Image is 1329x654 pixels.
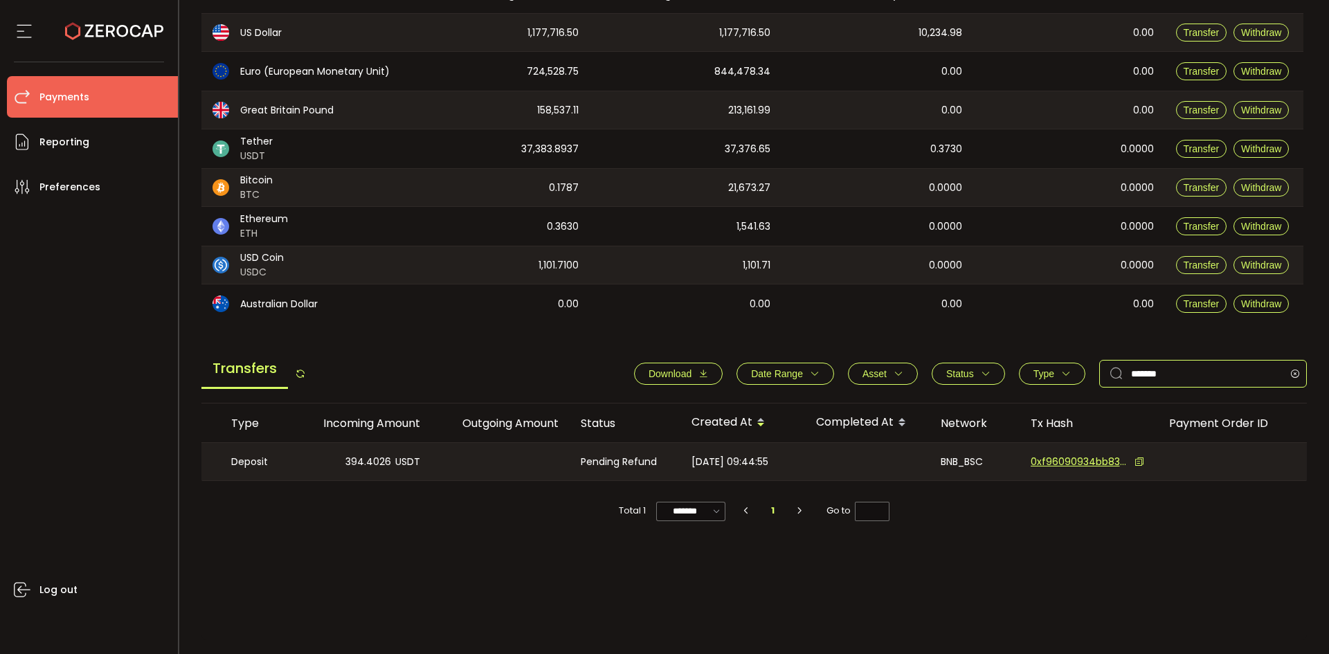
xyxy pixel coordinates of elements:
[736,363,834,385] button: Date Range
[39,87,89,107] span: Payments
[1184,260,1220,271] span: Transfer
[1033,368,1054,379] span: Type
[941,64,962,80] span: 0.00
[213,24,229,41] img: usd_portfolio.svg
[941,296,962,312] span: 0.00
[728,180,770,196] span: 21,673.27
[213,296,229,312] img: aud_portfolio.svg
[1031,455,1128,469] span: 0xf96090934bb8390ff4bbb8859ba98c8f02e5c1b31288d5da7c0be8a259c3ee6b
[941,102,962,118] span: 0.00
[1168,505,1329,654] iframe: Chat Widget
[537,102,579,118] span: 158,537.11
[213,140,229,157] img: usdt_portfolio.svg
[1133,25,1154,41] span: 0.00
[240,265,284,280] span: USDC
[547,219,579,235] span: 0.3630
[1241,182,1281,193] span: Withdraw
[39,177,100,197] span: Preferences
[930,415,1020,431] div: Network
[1176,256,1227,274] button: Transfer
[240,226,288,241] span: ETH
[293,415,431,431] div: Incoming Amount
[736,219,770,235] span: 1,541.63
[1184,298,1220,309] span: Transfer
[1121,180,1154,196] span: 0.0000
[1241,221,1281,232] span: Withdraw
[1133,64,1154,80] span: 0.00
[240,173,273,188] span: Bitcoin
[848,363,918,385] button: Asset
[1241,66,1281,77] span: Withdraw
[634,363,723,385] button: Download
[1121,257,1154,273] span: 0.0000
[549,180,579,196] span: 0.1787
[1233,140,1289,158] button: Withdraw
[929,180,962,196] span: 0.0000
[930,141,962,157] span: 0.3730
[1184,27,1220,38] span: Transfer
[1184,66,1220,77] span: Transfer
[1133,102,1154,118] span: 0.00
[581,454,657,470] span: Pending Refund
[527,25,579,41] span: 1,177,716.50
[213,218,229,235] img: eth_portfolio.svg
[220,415,293,431] div: Type
[220,443,293,480] div: Deposit
[1233,217,1289,235] button: Withdraw
[649,368,691,379] span: Download
[1241,298,1281,309] span: Withdraw
[431,415,570,431] div: Outgoing Amount
[240,26,282,40] span: US Dollar
[527,64,579,80] span: 724,528.75
[39,580,78,600] span: Log out
[1241,105,1281,116] span: Withdraw
[1176,217,1227,235] button: Transfer
[1176,295,1227,313] button: Transfer
[240,188,273,202] span: BTC
[805,411,930,435] div: Completed At
[345,454,391,470] span: 394.4026
[714,64,770,80] span: 844,478.34
[743,257,770,273] span: 1,101.71
[201,349,288,389] span: Transfers
[1176,62,1227,80] button: Transfer
[761,501,786,520] li: 1
[1133,296,1154,312] span: 0.00
[1121,141,1154,157] span: 0.0000
[1233,179,1289,197] button: Withdraw
[929,257,962,273] span: 0.0000
[680,411,805,435] div: Created At
[1233,24,1289,42] button: Withdraw
[240,212,288,226] span: Ethereum
[930,443,1020,480] div: BNB_BSC
[1176,24,1227,42] button: Transfer
[691,454,768,470] span: [DATE] 09:44:55
[1121,219,1154,235] span: 0.0000
[240,64,390,79] span: Euro (European Monetary Unit)
[1241,27,1281,38] span: Withdraw
[521,141,579,157] span: 37,383.8937
[750,296,770,312] span: 0.00
[1241,260,1281,271] span: Withdraw
[932,363,1005,385] button: Status
[240,103,334,118] span: Great Britain Pound
[826,501,889,520] span: Go to
[862,368,887,379] span: Asset
[1184,182,1220,193] span: Transfer
[1241,143,1281,154] span: Withdraw
[946,368,974,379] span: Status
[395,454,420,470] span: USDT
[240,251,284,265] span: USD Coin
[1233,62,1289,80] button: Withdraw
[725,141,770,157] span: 37,376.65
[728,102,770,118] span: 213,161.99
[929,219,962,235] span: 0.0000
[213,63,229,80] img: eur_portfolio.svg
[919,25,962,41] span: 10,234.98
[240,134,273,149] span: Tether
[1176,101,1227,119] button: Transfer
[213,102,229,118] img: gbp_portfolio.svg
[1158,415,1296,431] div: Payment Order ID
[39,132,89,152] span: Reporting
